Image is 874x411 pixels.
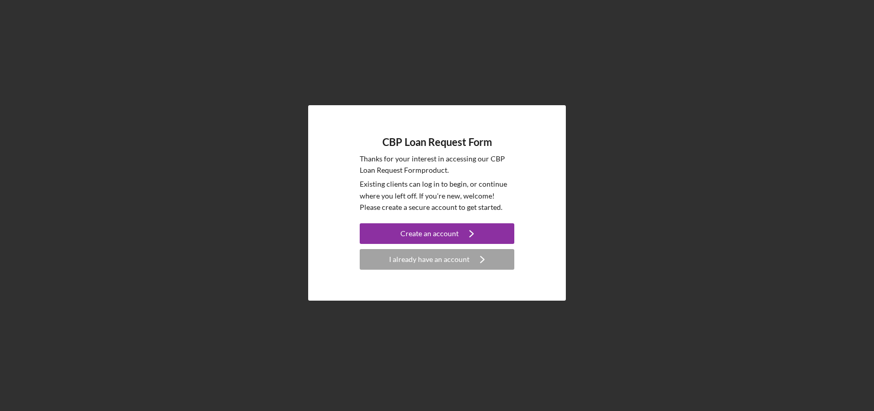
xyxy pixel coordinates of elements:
[400,223,459,244] div: Create an account
[360,223,514,246] a: Create an account
[360,153,514,176] p: Thanks for your interest in accessing our CBP Loan Request Form product.
[382,136,492,148] h4: CBP Loan Request Form
[360,178,514,213] p: Existing clients can log in to begin, or continue where you left off. If you're new, welcome! Ple...
[360,223,514,244] button: Create an account
[360,249,514,270] button: I already have an account
[389,249,469,270] div: I already have an account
